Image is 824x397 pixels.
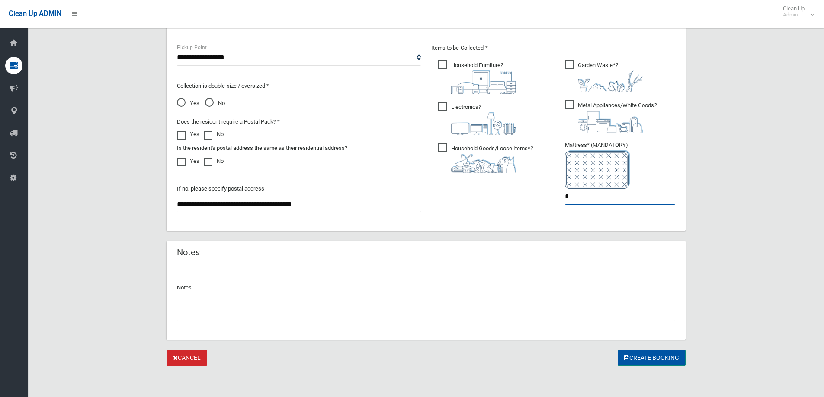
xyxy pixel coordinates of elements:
[177,117,280,127] label: Does the resident require a Postal Pack? *
[167,244,210,261] header: Notes
[451,62,516,94] i: ?
[578,111,643,133] img: 36c1b0289cb1767239cdd3de9e694f19.png
[779,5,813,18] span: Clean Up
[578,70,643,92] img: 4fd8a5c772b2c999c83690221e5242e0.png
[438,102,516,135] span: Electronics
[578,102,657,133] i: ?
[431,43,675,53] p: Items to be Collected *
[451,154,516,173] img: b13cc3517677393f34c0a387616ef184.png
[177,184,264,194] label: If no, please specify postal address
[204,156,224,166] label: No
[204,129,224,140] label: No
[565,100,657,133] span: Metal Appliances/White Goods
[578,62,643,92] i: ?
[177,283,675,293] p: Notes
[565,60,643,92] span: Garden Waste*
[451,70,516,94] img: aa9efdbe659d29b613fca23ba79d85cb.png
[177,81,421,91] p: Collection is double size / oversized *
[177,143,347,153] label: Is the resident's postal address the same as their residential address?
[438,143,533,173] span: Household Goods/Loose Items*
[177,129,199,140] label: Yes
[451,145,533,173] i: ?
[618,350,686,366] button: Create Booking
[451,104,516,135] i: ?
[205,98,225,108] span: No
[451,112,516,135] img: 394712a680b73dbc3d2a6a3a7ffe5a07.png
[565,142,675,189] span: Mattress* (MANDATORY)
[565,150,630,189] img: e7408bece873d2c1783593a074e5cb2f.png
[438,60,516,94] span: Household Furniture
[177,98,199,108] span: Yes
[177,156,199,166] label: Yes
[167,350,207,366] a: Cancel
[9,10,61,18] span: Clean Up ADMIN
[783,12,805,18] small: Admin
